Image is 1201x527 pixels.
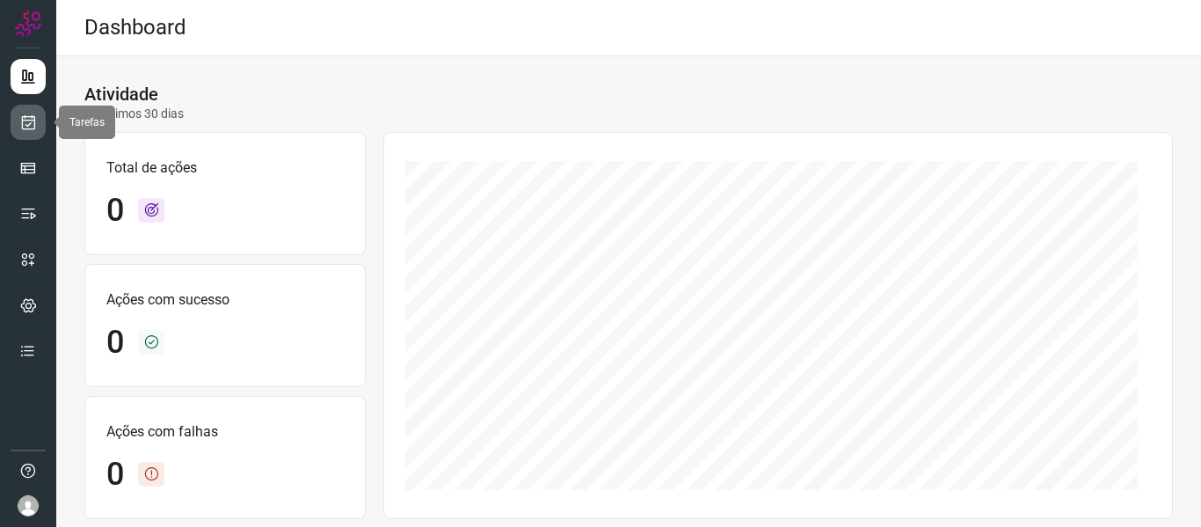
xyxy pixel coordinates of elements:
h3: Atividade [84,84,158,105]
img: avatar-user-boy.jpg [18,495,39,516]
img: Logo [15,11,41,37]
span: Tarefas [69,116,105,128]
p: Total de ações [106,157,344,179]
p: Ações com falhas [106,421,344,443]
h1: 0 [106,324,124,362]
h1: 0 [106,192,124,230]
h1: 0 [106,456,124,494]
p: Últimos 30 dias [84,105,184,123]
h2: Dashboard [84,15,186,40]
p: Ações com sucesso [106,289,344,311]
